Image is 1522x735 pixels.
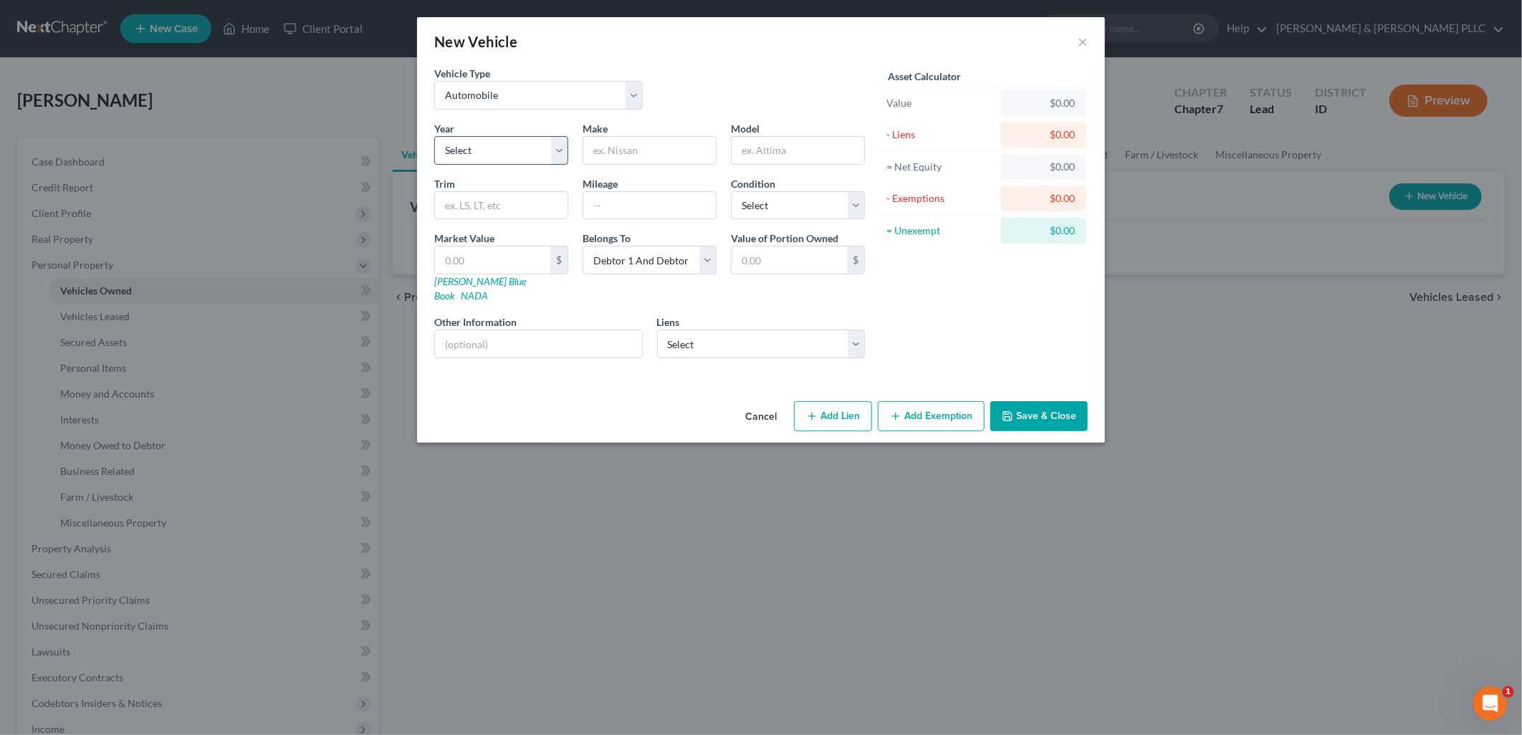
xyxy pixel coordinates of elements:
[1013,160,1075,174] div: $0.00
[434,66,490,81] label: Vehicle Type
[435,246,550,274] input: 0.00
[435,192,568,219] input: ex. LS, LT, etc
[434,275,526,302] a: [PERSON_NAME] Blue Book
[886,128,995,142] div: - Liens
[847,246,864,274] div: $
[1013,128,1075,142] div: $0.00
[734,403,788,431] button: Cancel
[886,191,995,206] div: - Exemptions
[1078,33,1088,50] button: ×
[1013,96,1075,110] div: $0.00
[794,401,872,431] button: Add Lien
[1013,191,1075,206] div: $0.00
[434,32,517,52] div: New Vehicle
[990,401,1088,431] button: Save & Close
[1013,224,1075,238] div: $0.00
[886,224,995,238] div: = Unexempt
[1473,686,1508,721] iframe: Intercom live chat
[886,160,995,174] div: = Net Equity
[434,231,494,246] label: Market Value
[434,176,455,191] label: Trim
[657,314,680,330] label: Liens
[583,176,618,191] label: Mileage
[732,246,847,274] input: 0.00
[732,137,864,164] input: ex. Altima
[878,401,985,431] button: Add Exemption
[583,232,631,244] span: Belongs To
[435,330,642,357] input: (optional)
[434,121,454,136] label: Year
[731,121,760,136] label: Model
[1503,686,1514,698] span: 1
[731,176,775,191] label: Condition
[550,246,568,274] div: $
[888,69,961,84] label: Asset Calculator
[583,123,608,135] span: Make
[583,137,716,164] input: ex. Nissan
[461,289,488,302] a: NADA
[731,231,838,246] label: Value of Portion Owned
[886,96,995,110] div: Value
[434,314,517,330] label: Other Information
[583,192,716,219] input: --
